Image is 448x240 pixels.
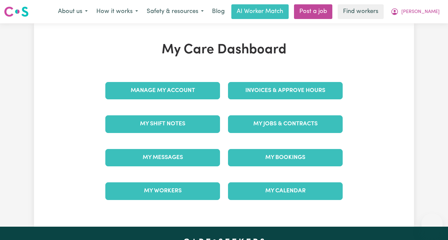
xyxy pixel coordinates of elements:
[231,4,289,19] a: AI Worker Match
[294,4,332,19] a: Post a job
[228,115,343,133] a: My Jobs & Contracts
[105,115,220,133] a: My Shift Notes
[4,4,29,19] a: Careseekers logo
[105,82,220,99] a: Manage My Account
[208,4,229,19] a: Blog
[338,4,384,19] a: Find workers
[101,42,347,58] h1: My Care Dashboard
[92,5,142,19] button: How it works
[401,8,440,16] span: [PERSON_NAME]
[142,5,208,19] button: Safety & resources
[228,82,343,99] a: Invoices & Approve Hours
[54,5,92,19] button: About us
[228,149,343,166] a: My Bookings
[386,5,444,19] button: My Account
[105,182,220,200] a: My Workers
[4,6,29,18] img: Careseekers logo
[228,182,343,200] a: My Calendar
[105,149,220,166] a: My Messages
[421,213,443,235] iframe: Button to launch messaging window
